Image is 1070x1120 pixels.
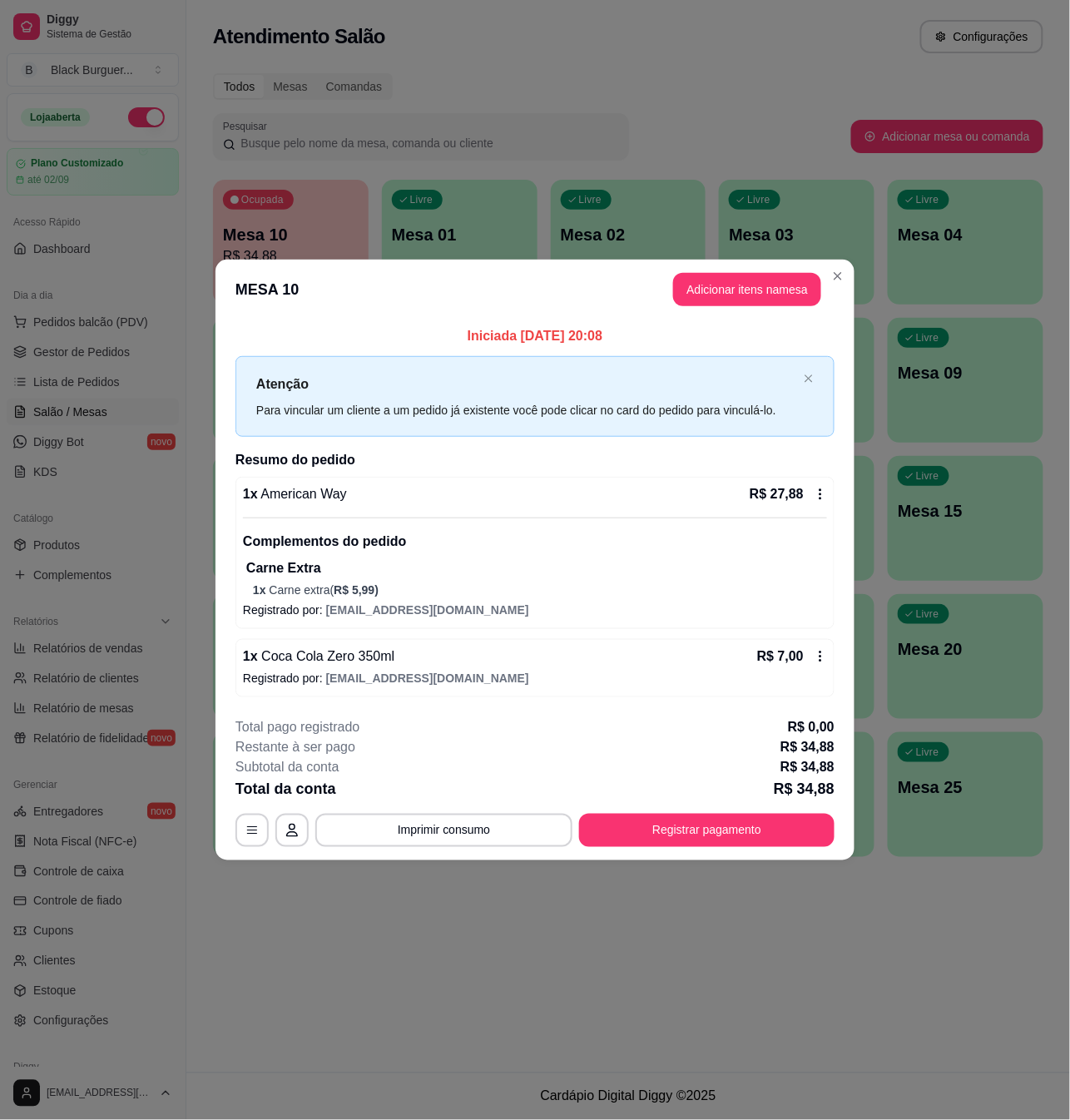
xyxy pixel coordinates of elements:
[804,374,814,384] button: close
[253,582,827,598] p: Carne extra (
[326,672,529,685] span: [EMAIL_ADDRESS][DOMAIN_NAME]
[825,263,851,290] button: Close
[235,777,336,800] p: Total da conta
[235,326,835,346] p: Iniciada [DATE] 20:08
[315,814,572,847] button: Imprimir consumo
[235,737,355,757] p: Restante à ser pago
[804,374,814,384] span: close
[253,583,269,597] span: 1 x
[780,737,835,757] p: R$ 34,88
[673,273,821,306] button: Adicionar itens namesa
[235,757,339,777] p: Subtotal da conta
[243,602,827,618] p: Registrado por:
[243,532,827,552] p: Complementos do pedido
[326,603,529,617] span: [EMAIL_ADDRESS][DOMAIN_NAME]
[258,649,395,663] span: Coca Cola Zero 350ml
[258,487,347,501] span: American Way
[334,583,379,597] span: R$ 5,99 )
[256,374,797,394] p: Atenção
[243,670,827,686] p: Registrado por:
[243,484,347,504] p: 1 x
[579,814,835,847] button: Registrar pagamento
[750,484,804,504] p: R$ 27,88
[243,647,394,667] p: 1 x
[235,717,359,737] p: Total pago registrado
[256,401,797,419] div: Para vincular um cliente a um pedido já existente você pode clicar no card do pedido para vinculá...
[215,260,855,320] header: MESA 10
[246,558,827,578] p: Carne Extra
[235,450,835,470] h2: Resumo do pedido
[788,717,835,737] p: R$ 0,00
[774,777,835,800] p: R$ 34,88
[780,757,835,777] p: R$ 34,88
[757,647,804,667] p: R$ 7,00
